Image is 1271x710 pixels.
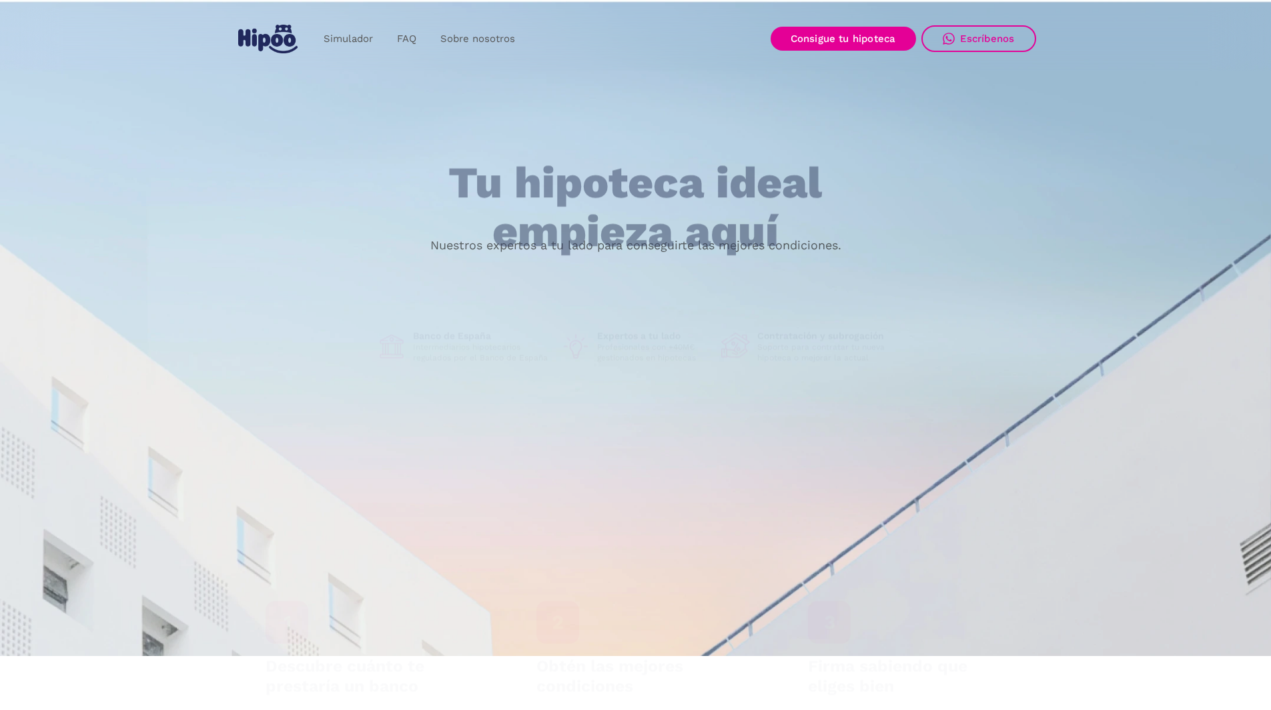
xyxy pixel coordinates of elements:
a: Escríbenos [921,25,1036,52]
h1: Contratación y subrogación [757,330,895,342]
p: Soporte para contratar tu nueva hipoteca o mejorar la actual [757,342,895,363]
h4: Firma sabiendo que eliges bien [807,657,1006,697]
a: home [236,19,301,59]
h1: Expertos a tu lado [597,330,711,342]
h1: Banco de España [413,330,550,342]
a: Sobre nosotros [428,26,527,52]
h4: Descubre cuánto te prestaría un banco [265,657,464,697]
a: Consigue tu hipoteca [771,27,916,51]
a: Simulador [312,26,385,52]
h4: Obtén las mejores condiciones [536,657,735,697]
a: FAQ [385,26,428,52]
p: Intermediarios hipotecarios regulados por el Banco de España [413,342,550,363]
div: Escríbenos [960,33,1015,45]
h1: Tu hipoteca ideal empieza aquí [382,159,888,256]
